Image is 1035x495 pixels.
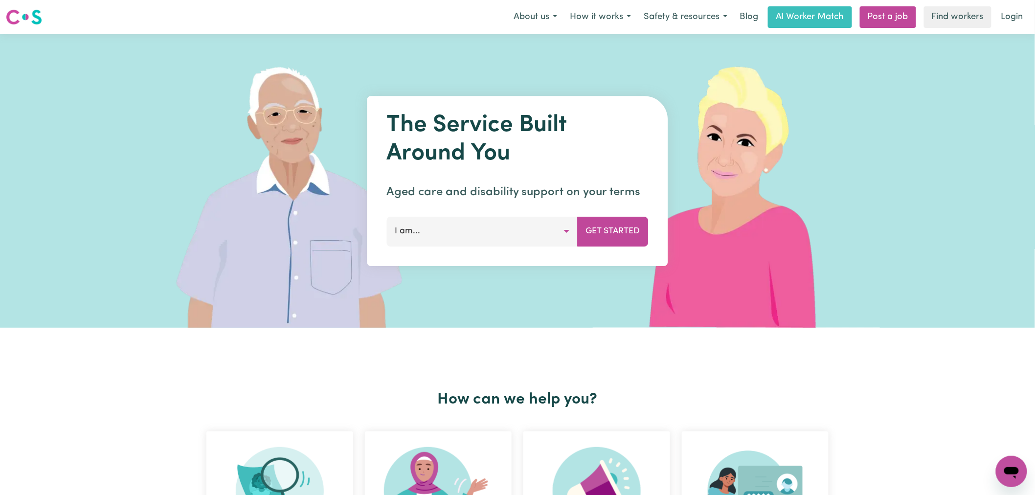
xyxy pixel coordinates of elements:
iframe: Button to launch messaging window [996,456,1027,487]
h1: The Service Built Around You [387,112,649,168]
button: About us [507,7,563,27]
h2: How can we help you? [201,390,834,409]
a: Careseekers logo [6,6,42,28]
a: Blog [734,6,764,28]
a: Post a job [860,6,916,28]
button: Safety & resources [637,7,734,27]
button: Get Started [578,217,649,246]
p: Aged care and disability support on your terms [387,183,649,201]
a: AI Worker Match [768,6,852,28]
a: Find workers [924,6,991,28]
button: How it works [563,7,637,27]
img: Careseekers logo [6,8,42,26]
button: I am... [387,217,578,246]
a: Login [995,6,1029,28]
